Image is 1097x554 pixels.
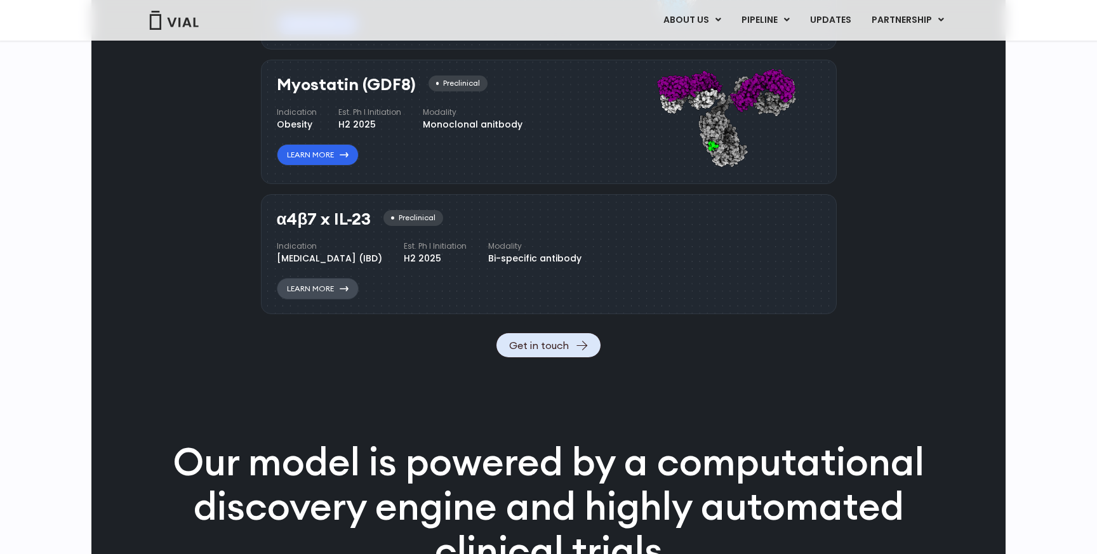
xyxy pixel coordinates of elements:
[653,10,731,31] a: ABOUT USMenu Toggle
[488,252,582,265] div: Bi-specific antibody
[277,107,317,118] h4: Indication
[338,107,401,118] h4: Est. Ph I Initiation
[383,210,442,226] div: Preclinical
[731,10,799,31] a: PIPELINEMenu Toggle
[404,241,467,252] h4: Est. Ph I Initiation
[277,76,416,94] h3: Myostatin (GDF8)
[149,11,199,30] img: Vial Logo
[277,210,371,228] h3: α4β7 x IL-23
[800,10,861,31] a: UPDATES
[423,107,522,118] h4: Modality
[277,278,359,300] a: Learn More
[429,76,488,91] div: Preclinical
[404,252,467,265] div: H2 2025
[277,144,359,166] a: Learn More
[861,10,954,31] a: PARTNERSHIPMenu Toggle
[277,252,382,265] div: [MEDICAL_DATA] (IBD)
[277,118,317,131] div: Obesity
[338,118,401,131] div: H2 2025
[423,118,522,131] div: Monoclonal anitbody
[488,241,582,252] h4: Modality
[496,333,601,357] a: Get in touch
[277,241,382,252] h4: Indication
